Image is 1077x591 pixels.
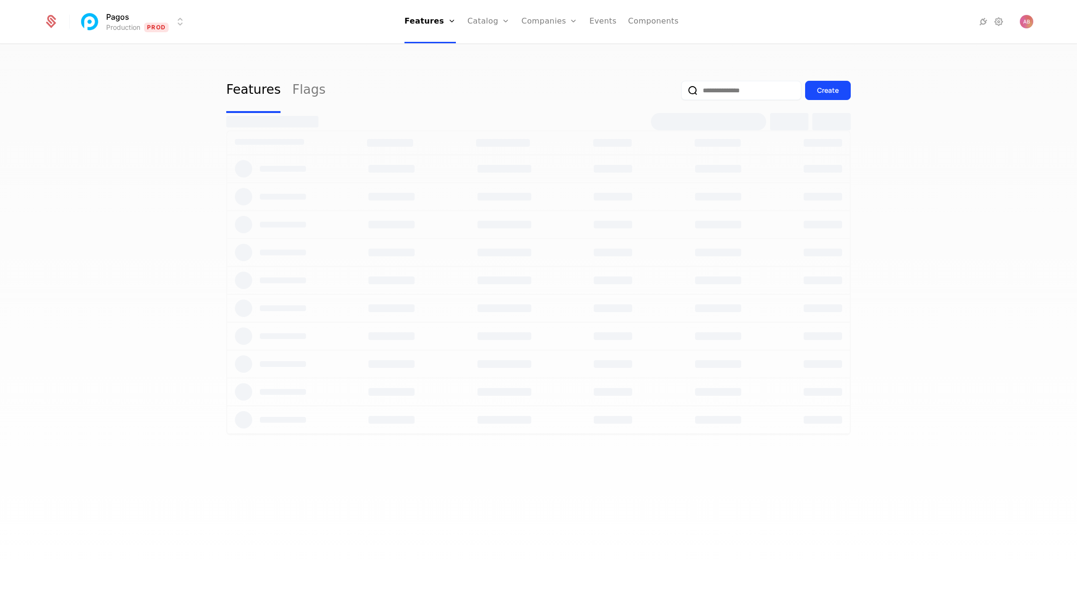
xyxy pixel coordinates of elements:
[106,23,140,32] div: Production
[81,11,186,32] button: Select environment
[817,86,839,95] div: Create
[1020,15,1033,28] img: Andy Barker
[993,16,1004,27] a: Settings
[292,68,325,113] a: Flags
[226,68,281,113] a: Features
[106,11,129,23] span: Pagos
[1020,15,1033,28] button: Open user button
[978,16,989,27] a: Integrations
[144,23,169,32] span: Prod
[78,10,101,33] img: Pagos
[805,81,851,100] button: Create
